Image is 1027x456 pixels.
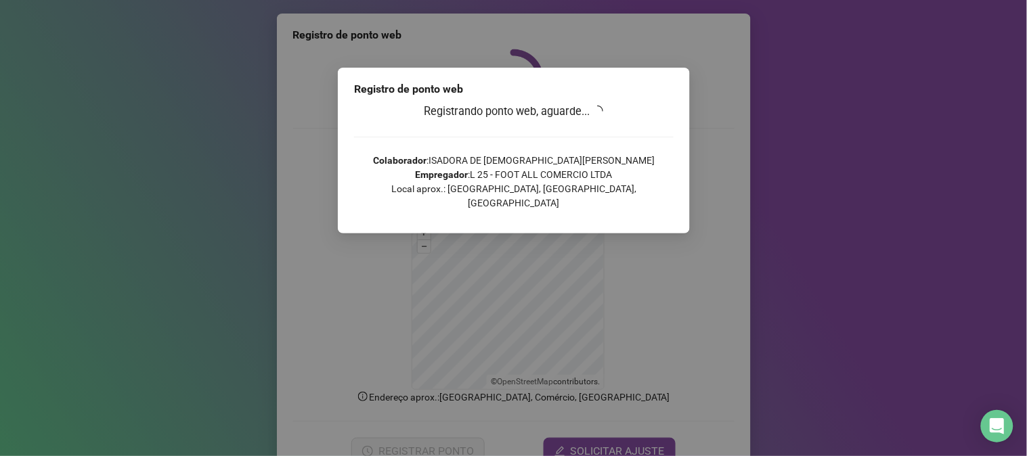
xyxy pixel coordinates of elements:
[981,410,1013,442] div: Open Intercom Messenger
[373,155,427,166] strong: Colaborador
[354,154,674,210] p: : ISADORA DE [DEMOGRAPHIC_DATA][PERSON_NAME] : L 25 - FOOT ALL COMERCIO LTDA Local aprox.: [GEOGR...
[591,104,605,118] span: loading
[354,103,674,120] h3: Registrando ponto web, aguarde...
[354,81,674,97] div: Registro de ponto web
[415,169,468,180] strong: Empregador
